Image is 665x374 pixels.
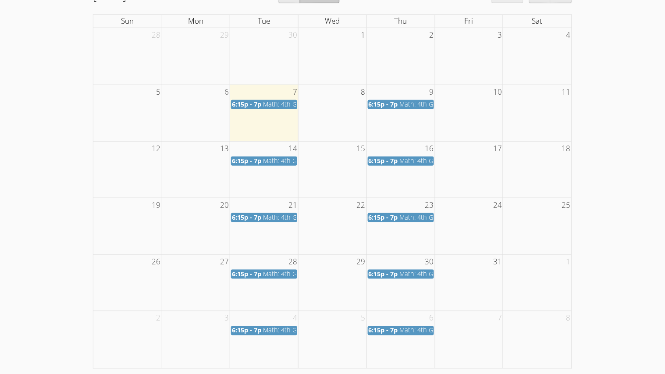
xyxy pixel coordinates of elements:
span: 3 [224,311,230,326]
span: 9 [429,85,435,100]
span: 27 [219,255,230,269]
span: 12 [151,142,162,156]
span: 26 [151,255,162,269]
span: 19 [151,198,162,213]
span: Math: 4th Grade [263,157,310,165]
span: Math: 4th Grade [400,213,447,221]
span: Math: 4th Grade [400,157,447,165]
span: 18 [561,142,572,156]
span: 2 [156,311,162,326]
span: 25 [561,198,572,213]
span: 4 [565,28,572,43]
span: 6:15p - 7p [369,326,398,335]
span: Math: 4th Grade [400,326,447,335]
span: 29 [356,255,366,269]
span: 6:15p - 7p [369,157,398,165]
span: 4 [292,311,298,326]
span: 16 [424,142,435,156]
span: 30 [288,28,298,43]
span: 3 [497,28,503,43]
span: Math: 4th Grade [263,326,310,335]
span: Sat [532,16,543,26]
span: 1 [360,28,366,43]
a: 6:15p - 7p Math: 4th Grade [368,213,434,222]
span: 28 [151,28,162,43]
a: 6:15p - 7p Math: 4th Grade [231,157,297,166]
span: 2 [429,28,435,43]
span: 28 [288,255,298,269]
span: 5 [360,311,366,326]
span: 1 [565,255,572,269]
span: 31 [492,255,503,269]
span: 6 [224,85,230,100]
span: 6:15p - 7p [232,270,261,278]
span: 11 [561,85,572,100]
span: Math: 4th Grade [263,270,310,278]
a: 6:15p - 7p Math: 4th Grade [368,157,434,166]
span: Math: 4th Grade [263,100,310,108]
span: 8 [565,311,572,326]
a: 6:15p - 7p Math: 4th Grade [231,326,297,335]
span: 30 [424,255,435,269]
span: 7 [497,311,503,326]
span: 20 [219,198,230,213]
a: 6:15p - 7p Math: 4th Grade [231,213,297,222]
span: 6:15p - 7p [369,100,398,108]
span: 6:15p - 7p [232,100,261,108]
span: 6:15p - 7p [232,157,261,165]
span: 6 [429,311,435,326]
span: Thu [395,16,407,26]
span: 24 [492,198,503,213]
span: Math: 4th Grade [400,270,447,278]
span: 6:15p - 7p [369,213,398,221]
span: 6:15p - 7p [232,326,261,335]
a: 6:15p - 7p Math: 4th Grade [231,100,297,109]
span: 29 [219,28,230,43]
span: Wed [325,16,340,26]
span: 6:15p - 7p [232,213,261,221]
span: Sun [121,16,134,26]
span: Mon [188,16,204,26]
span: 13 [219,142,230,156]
span: Math: 4th Grade [263,213,310,221]
span: 17 [492,142,503,156]
span: Math: 4th Grade [400,100,447,108]
span: 10 [492,85,503,100]
span: 21 [288,198,298,213]
span: 22 [356,198,366,213]
span: 8 [360,85,366,100]
span: 7 [292,85,298,100]
a: 6:15p - 7p Math: 4th Grade [368,270,434,279]
span: 6:15p - 7p [369,270,398,278]
span: 14 [288,142,298,156]
a: 6:15p - 7p Math: 4th Grade [231,270,297,279]
span: 15 [356,142,366,156]
a: 6:15p - 7p Math: 4th Grade [368,326,434,335]
span: 5 [156,85,162,100]
span: Tue [258,16,270,26]
a: 6:15p - 7p Math: 4th Grade [368,100,434,109]
span: 23 [424,198,435,213]
span: Fri [465,16,473,26]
